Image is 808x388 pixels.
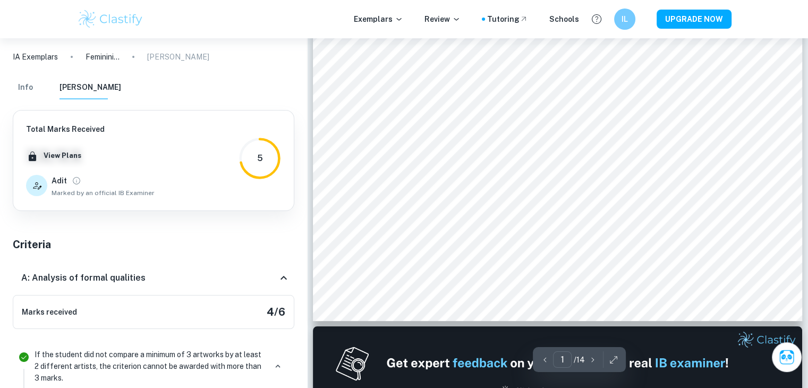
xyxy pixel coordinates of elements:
[614,9,635,30] button: IL
[574,354,585,366] p: / 14
[86,51,120,63] p: Femininity Within Art
[52,188,155,198] span: Marked by an official IB Examiner
[267,304,285,320] h5: 4 / 6
[41,148,84,164] button: View Plans
[77,9,144,30] img: Clastify logo
[618,13,631,25] h6: IL
[257,152,262,165] div: 5
[21,272,146,284] h6: A: Analysis of formal qualities
[588,10,606,28] button: Help and Feedback
[13,261,294,295] div: A: Analysis of formal qualities
[147,51,209,63] p: [PERSON_NAME]
[354,13,403,25] p: Exemplars
[13,76,38,99] button: Info
[13,237,294,252] h5: Criteria
[52,175,67,187] h6: Adit
[69,173,84,188] button: View full profile
[772,342,802,372] button: Ask Clai
[487,13,528,25] a: Tutoring
[18,351,30,364] svg: Correct
[26,123,155,135] h6: Total Marks Received
[13,51,58,63] a: IA Exemplars
[59,76,121,99] button: [PERSON_NAME]
[35,349,266,384] p: If the student did not compare a minimum of 3 artworks by at least 2 different artists, the crite...
[657,10,732,29] button: UPGRADE NOW
[424,13,461,25] p: Review
[22,306,77,318] h6: Marks received
[549,13,579,25] a: Schools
